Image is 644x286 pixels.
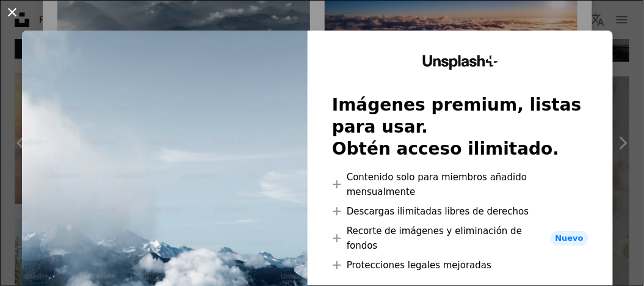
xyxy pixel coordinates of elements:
li: Recorte de imágenes y eliminación de fondos [332,224,588,253]
li: Contenido solo para miembros añadido mensualmente [332,170,588,199]
li: Descargas ilimitadas libres de derechos [332,204,588,219]
li: Protecciones legales mejoradas [332,258,588,273]
h2: Imágenes premium, listas para usar. Obtén acceso ilimitado. [332,94,588,160]
span: Nuevo [551,231,588,246]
